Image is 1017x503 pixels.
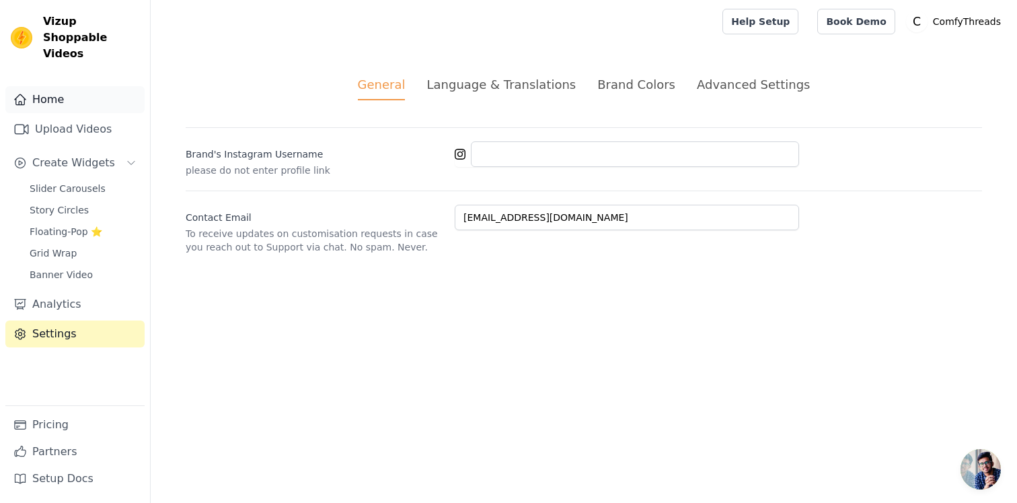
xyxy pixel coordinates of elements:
[186,142,444,161] label: Brand's Instagram Username
[186,227,444,254] p: To receive updates on customisation requests in case you reach out to Support via chat. No spam. ...
[426,75,576,94] div: Language & Translations
[30,203,89,217] span: Story Circles
[5,465,145,492] a: Setup Docs
[5,86,145,113] a: Home
[22,244,145,263] a: Grid Wrap
[5,149,145,176] button: Create Widgets
[22,265,145,284] a: Banner Video
[5,291,145,318] a: Analytics
[5,438,145,465] a: Partners
[186,164,444,177] p: please do not enter profile link
[906,9,1006,34] button: C ComfyThreads
[928,9,1006,34] p: ComfyThreads
[961,449,1001,490] div: Open chat
[913,15,921,28] text: C
[697,75,810,94] div: Advanced Settings
[30,268,93,281] span: Banner Video
[32,155,115,171] span: Create Widgets
[30,225,102,238] span: Floating-Pop ⭐
[5,321,145,347] a: Settings
[22,222,145,241] a: Floating-Pop ⭐
[722,9,798,34] a: Help Setup
[22,201,145,220] a: Story Circles
[5,116,145,143] a: Upload Videos
[5,411,145,438] a: Pricing
[43,13,139,62] span: Vizup Shoppable Videos
[358,75,406,100] div: General
[22,179,145,198] a: Slider Carousels
[817,9,895,34] a: Book Demo
[30,246,77,260] span: Grid Wrap
[186,205,444,224] label: Contact Email
[30,182,106,195] span: Slider Carousels
[11,27,32,48] img: Vizup
[597,75,675,94] div: Brand Colors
